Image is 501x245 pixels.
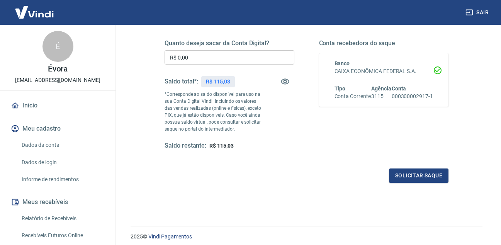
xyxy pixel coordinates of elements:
p: 2025 © [131,233,482,241]
a: Dados de login [19,155,106,170]
h6: Conta Corrente [335,92,371,100]
h5: Quanto deseja sacar da Conta Digital? [165,39,294,47]
button: Meus recebíveis [9,194,106,211]
a: Vindi Pagamentos [148,233,192,240]
p: Évora [48,65,68,73]
a: Dados da conta [19,137,106,153]
a: Início [9,97,106,114]
a: Informe de rendimentos [19,172,106,187]
span: R$ 115,03 [209,143,234,149]
button: Solicitar saque [389,168,448,183]
h6: 3115 [371,92,391,100]
h6: CAIXA ECONÔMICA FEDERAL S.A. [335,67,433,75]
p: [EMAIL_ADDRESS][DOMAIN_NAME] [15,76,100,84]
h6: 000300002917-1 [392,92,433,100]
button: Meu cadastro [9,120,106,137]
p: R$ 115,03 [206,78,230,86]
span: Conta [392,85,406,92]
a: Recebíveis Futuros Online [19,228,106,243]
span: Agência [371,85,391,92]
span: Tipo [335,85,346,92]
p: *Corresponde ao saldo disponível para uso na sua Conta Digital Vindi. Incluindo os valores das ve... [165,91,262,133]
button: Sair [464,5,492,20]
div: É [42,31,73,62]
span: Banco [335,60,350,66]
h5: Saldo restante: [165,142,206,150]
h5: Saldo total*: [165,78,198,85]
a: Relatório de Recebíveis [19,211,106,226]
img: Vindi [9,0,59,24]
h5: Conta recebedora do saque [319,39,449,47]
